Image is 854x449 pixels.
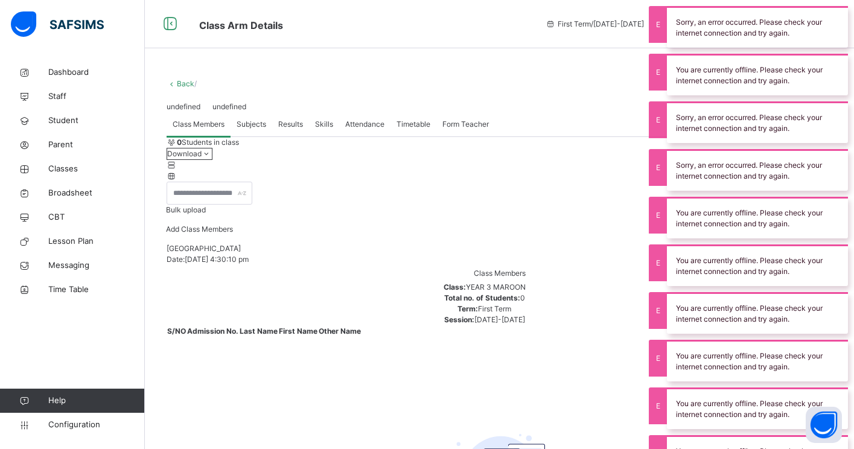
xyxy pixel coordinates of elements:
[667,292,848,334] div: You are currently offline. Please check your internet connection and try again.
[48,235,145,247] span: Lesson Plan
[667,387,848,429] div: You are currently offline. Please check your internet connection and try again.
[466,282,526,291] span: YEAR 3 MAROON
[442,119,489,130] span: Form Teacher
[444,315,474,324] span: Session:
[667,340,848,381] div: You are currently offline. Please check your internet connection and try again.
[237,119,266,130] span: Subjects
[167,244,241,253] span: [GEOGRAPHIC_DATA]
[806,407,842,443] button: Open asap
[667,6,848,48] div: Sorry, an error occurred. Please check your internet connection and try again.
[166,224,233,234] span: Add Class Members
[397,119,430,130] span: Timetable
[173,119,225,130] span: Class Members
[520,293,525,302] span: 0
[444,293,520,302] span: Total no. of Students:
[315,119,333,130] span: Skills
[667,244,848,286] div: You are currently offline. Please check your internet connection and try again.
[48,91,145,103] span: Staff
[278,119,303,130] span: Results
[667,149,848,191] div: Sorry, an error occurred. Please check your internet connection and try again.
[474,315,525,324] span: [DATE]-[DATE]
[667,54,848,95] div: You are currently offline. Please check your internet connection and try again.
[48,260,145,272] span: Messaging
[177,79,194,88] a: Back
[278,325,318,337] th: First Name
[48,139,145,151] span: Parent
[167,255,185,264] span: Date:
[345,119,384,130] span: Attendance
[318,325,362,337] th: Other Name
[478,304,511,313] span: First Term
[48,395,144,407] span: Help
[474,269,526,278] span: Class Members
[167,102,200,111] span: undefined
[48,66,145,78] span: Dashboard
[167,325,186,337] th: S/NO
[239,325,278,337] th: Last Name
[212,102,246,111] span: undefined
[166,205,206,214] span: Bulk upload
[167,149,202,158] span: Download
[186,325,239,337] th: Admission No.
[194,79,197,88] span: /
[177,137,239,148] span: Students in class
[48,284,145,296] span: Time Table
[199,19,283,31] span: Class Arm Details
[177,138,182,147] b: 0
[667,197,848,238] div: You are currently offline. Please check your internet connection and try again.
[185,255,249,264] span: [DATE] 4:30:10 pm
[48,211,145,223] span: CBT
[444,282,466,291] span: Class:
[48,419,144,431] span: Configuration
[48,163,145,175] span: Classes
[667,101,848,143] div: Sorry, an error occurred. Please check your internet connection and try again.
[48,187,145,199] span: Broadsheet
[11,11,104,37] img: safsims
[457,304,478,313] span: Term:
[48,115,145,127] span: Student
[546,19,644,30] span: session/term information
